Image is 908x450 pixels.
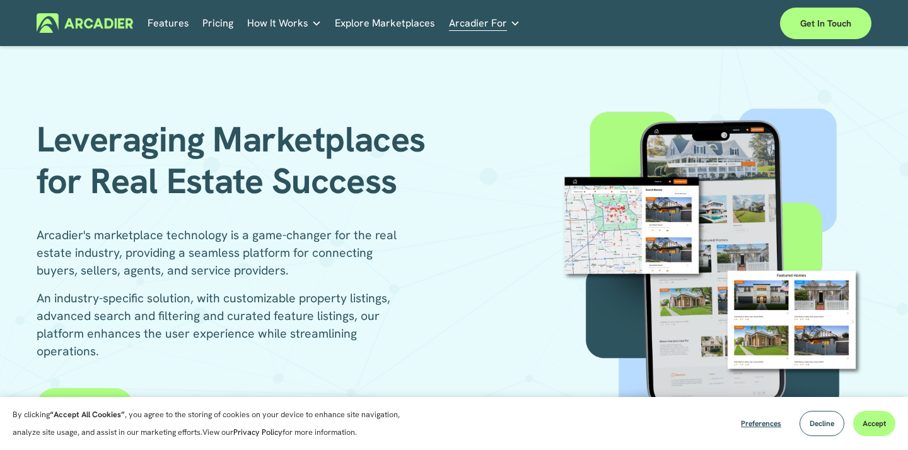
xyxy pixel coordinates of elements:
p: An industry-specific solution, with customizable property listings, advanced search and filtering... [37,290,415,360]
p: By clicking , you agree to the storing of cookies on your device to enhance site navigation, anal... [13,406,422,441]
span: Arcadier For [449,15,507,32]
a: Get in touch [780,8,871,39]
img: Arcadier [37,13,133,33]
button: Accept [853,411,895,436]
a: folder dropdown [247,13,322,33]
p: Arcadier's marketplace technology is a game-changer for the real estate industry, providing a sea... [37,227,415,280]
button: Decline [800,411,844,436]
a: folder dropdown [449,13,520,33]
a: Privacy Policy [233,427,282,437]
span: Accept [863,418,886,429]
span: How It Works [247,15,308,32]
span: Preferences [741,418,781,429]
a: Features [148,13,189,33]
h1: Leveraging Marketplaces for Real Estate Success [37,119,450,202]
a: Explore Marketplaces [335,13,435,33]
a: Contact Us [37,388,133,424]
strong: “Accept All Cookies” [50,409,125,420]
span: Decline [810,418,834,429]
button: Preferences [731,411,791,436]
a: Pricing [202,13,233,33]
